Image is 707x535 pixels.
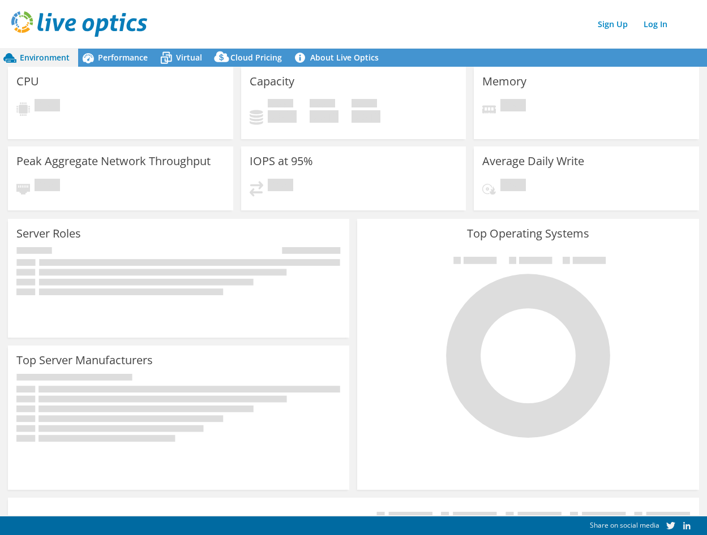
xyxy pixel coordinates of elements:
h4: 0 GiB [310,110,338,123]
span: Cloud Pricing [230,52,282,63]
h3: Peak Aggregate Network Throughput [16,155,211,167]
span: Pending [268,179,293,194]
h3: Top Operating Systems [366,227,690,240]
span: Pending [500,99,526,114]
img: live_optics_svg.svg [11,11,147,37]
span: Pending [35,179,60,194]
a: Sign Up [592,16,633,32]
span: Virtual [176,52,202,63]
span: Performance [98,52,148,63]
span: Free [310,99,335,110]
h4: 0 GiB [352,110,380,123]
span: Used [268,99,293,110]
h3: Server Roles [16,227,81,240]
h3: Top Server Manufacturers [16,354,153,366]
a: About Live Optics [290,49,387,67]
h3: Average Daily Write [482,155,584,167]
span: Total [352,99,377,110]
span: Share on social media [590,520,659,530]
h3: CPU [16,75,39,88]
span: Pending [35,99,60,114]
h3: Capacity [250,75,294,88]
h3: Memory [482,75,526,88]
span: Pending [500,179,526,194]
a: Log In [638,16,673,32]
span: Environment [20,52,70,63]
h3: IOPS at 95% [250,155,313,167]
h4: 0 GiB [268,110,297,123]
